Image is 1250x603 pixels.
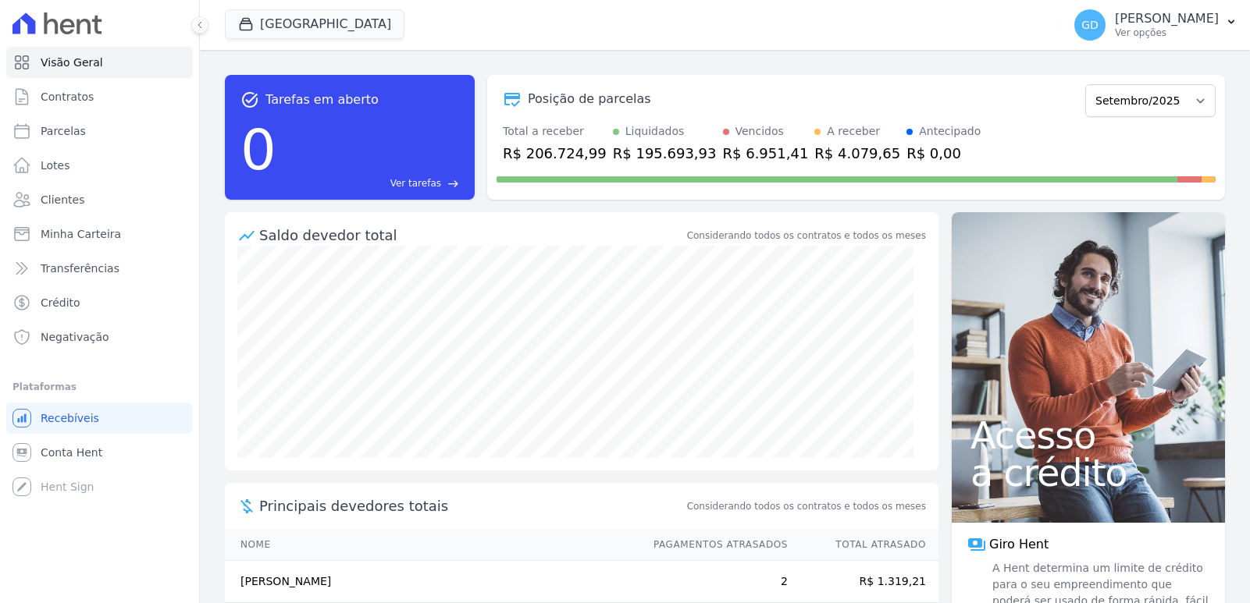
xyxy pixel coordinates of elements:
[240,109,276,190] div: 0
[1115,27,1219,39] p: Ver opções
[6,321,193,353] a: Negativação
[240,90,259,109] span: task_alt
[41,329,109,345] span: Negativação
[225,561,639,603] td: [PERSON_NAME]
[789,561,938,603] td: R$ 1.319,21
[687,229,926,243] div: Considerando todos os contratos e todos os meses
[41,192,84,208] span: Clientes
[687,499,926,513] span: Considerando todos os contratos e todos os meses
[41,123,86,139] span: Parcelas
[41,445,102,460] span: Conta Hent
[970,417,1206,454] span: Acesso
[447,178,459,190] span: east
[225,529,639,561] th: Nome
[970,454,1206,491] span: a crédito
[528,90,651,108] div: Posição de parcelas
[723,143,809,164] div: R$ 6.951,41
[6,403,193,434] a: Recebíveis
[639,561,789,603] td: 2
[906,143,981,164] div: R$ 0,00
[1062,3,1250,47] button: GD [PERSON_NAME] Ver opções
[6,253,193,284] a: Transferências
[1115,11,1219,27] p: [PERSON_NAME]
[6,218,193,250] a: Minha Carteira
[259,495,684,516] span: Principais devedores totais
[503,143,607,164] div: R$ 206.724,99
[989,535,1049,554] span: Giro Hent
[6,287,193,318] a: Crédito
[41,261,119,276] span: Transferências
[41,89,94,105] span: Contratos
[919,123,981,140] div: Antecipado
[613,143,717,164] div: R$ 195.693,93
[1081,20,1099,30] span: GD
[6,115,193,147] a: Parcelas
[41,226,121,242] span: Minha Carteira
[41,55,103,70] span: Visão Geral
[735,123,784,140] div: Vencidos
[6,81,193,112] a: Contratos
[283,176,459,190] a: Ver tarefas east
[6,150,193,181] a: Lotes
[503,123,607,140] div: Total a receber
[265,90,379,109] span: Tarefas em aberto
[390,176,441,190] span: Ver tarefas
[827,123,880,140] div: A receber
[41,295,80,310] span: Crédito
[41,410,99,426] span: Recebíveis
[12,378,187,396] div: Plataformas
[225,9,404,39] button: [GEOGRAPHIC_DATA]
[259,225,684,246] div: Saldo devedor total
[789,529,938,561] th: Total Atrasado
[41,158,70,173] span: Lotes
[625,123,685,140] div: Liquidados
[6,437,193,468] a: Conta Hent
[639,529,789,561] th: Pagamentos Atrasados
[6,184,193,215] a: Clientes
[814,143,900,164] div: R$ 4.079,65
[6,47,193,78] a: Visão Geral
